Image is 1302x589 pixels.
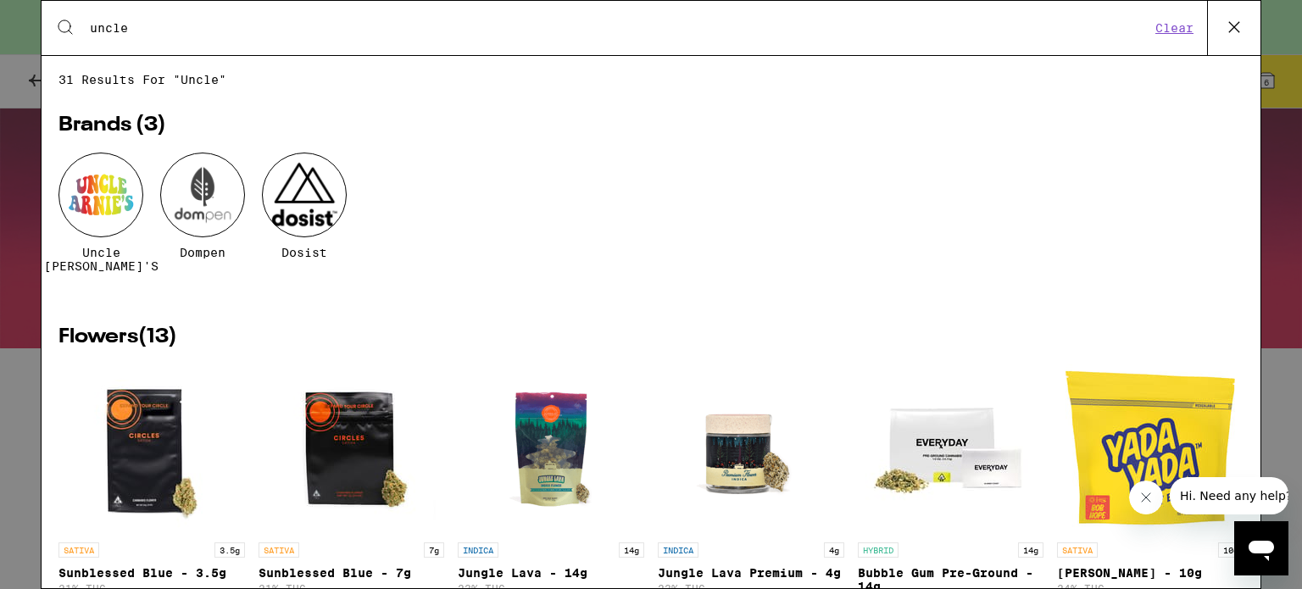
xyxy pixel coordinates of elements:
[10,12,122,25] span: Hi. Need any help?
[1066,364,1235,534] img: Yada Yada - Bob Hope - 10g
[266,364,436,534] img: Circles Base Camp - Sunblessed Blue - 7g
[1170,477,1288,514] iframe: Message from company
[658,542,698,558] p: INDICA
[666,364,836,534] img: Humboldt Farms - Jungle Lava Premium - 4g
[1057,542,1098,558] p: SATIVA
[89,20,1150,36] input: Search for products & categories
[1234,521,1288,575] iframe: Button to launch messaging window
[58,327,1244,347] h2: Flowers ( 13 )
[58,115,1244,136] h2: Brands ( 3 )
[214,542,245,558] p: 3.5g
[58,566,245,580] p: Sunblessed Blue - 3.5g
[619,542,644,558] p: 14g
[858,542,899,558] p: HYBRID
[1218,542,1244,558] p: 10g
[424,542,444,558] p: 7g
[44,246,159,273] span: Uncle [PERSON_NAME]'s
[458,566,644,580] p: Jungle Lava - 14g
[58,542,99,558] p: SATIVA
[658,566,844,580] p: Jungle Lava Premium - 4g
[180,246,225,259] span: Dompen
[1018,542,1043,558] p: 14g
[58,73,1244,86] span: 31 results for "uncle"
[281,246,327,259] span: Dosist
[259,542,299,558] p: SATIVA
[824,542,844,558] p: 4g
[259,566,445,580] p: Sunblessed Blue - 7g
[458,542,498,558] p: INDICA
[1129,481,1163,514] iframe: Close message
[67,364,236,534] img: Circles Base Camp - Sunblessed Blue - 3.5g
[1150,20,1199,36] button: Clear
[1057,566,1244,580] p: [PERSON_NAME] - 10g
[466,364,636,534] img: Humboldt Farms - Jungle Lava - 14g
[865,364,1035,534] img: Everyday - Bubble Gum Pre-Ground - 14g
